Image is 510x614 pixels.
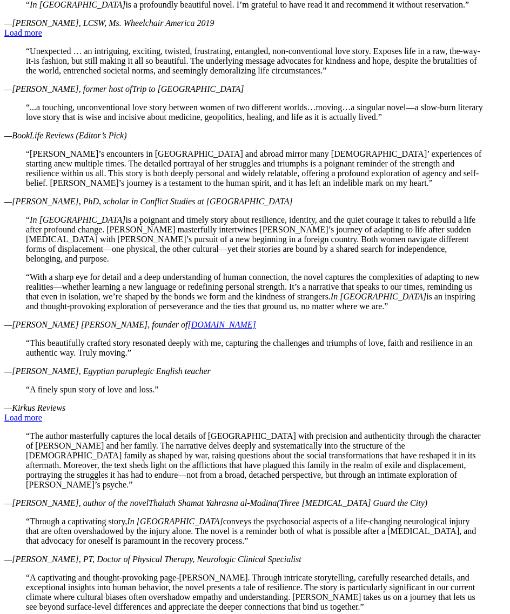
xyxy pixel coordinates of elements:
a: Load more [4,413,42,422]
cite: —[PERSON_NAME], LCSW, Ms. Wheelchair America 2019 [4,18,214,28]
blockquote: “Unexpected … an intriguing, exciting, twisted, frustrating, entangled, non-conventional love sto... [26,46,484,76]
p: “ is a poignant and timely story about resilience, identity, and the quiet courage it takes to re... [26,215,484,264]
blockquote: “This beautifully crafted story resonated deeply with me, capturing the challenges and triumphs o... [26,338,484,358]
cite: —Kirkus Reviews [4,403,65,412]
cite: —[PERSON_NAME], Egyptian paraplegic English teacher [4,366,211,376]
blockquote: “...a touching, unconventional love story between women of two different worlds…moving…a singular... [26,103,484,122]
cite: —[PERSON_NAME] [PERSON_NAME], founder of [4,320,256,329]
p: “With a sharp eye for detail and a deep understanding of human connection, the novel captures the... [26,272,484,311]
i: In [GEOGRAPHIC_DATA] [127,517,223,526]
cite: —BookLife Reviews (Editor’s Pick) [4,131,126,140]
a: Load more [4,28,42,37]
blockquote: “The author masterfully captures the local details of [GEOGRAPHIC_DATA] with precision and authen... [26,431,484,490]
cite: —[PERSON_NAME], PhD, scholar in Conflict Studies at [GEOGRAPHIC_DATA] [4,197,293,206]
cite: —[PERSON_NAME], author of the novel (Three [MEDICAL_DATA] Guard the City) [4,498,427,508]
i: Trip to [GEOGRAPHIC_DATA] [132,84,244,94]
blockquote: “[PERSON_NAME]’s encounters in [GEOGRAPHIC_DATA] and abroad mirror many [DEMOGRAPHIC_DATA]’ exper... [26,149,484,188]
blockquote: “A captivating and thought-provoking page-[PERSON_NAME]. Through intricate storytelling, carefull... [26,573,484,612]
cite: —[PERSON_NAME], former host of [4,84,244,94]
blockquote: “A finely spun story of love and loss.” [26,385,484,395]
a: [DOMAIN_NAME] [188,320,256,329]
i: In [GEOGRAPHIC_DATA] [30,215,125,224]
cite: —[PERSON_NAME], PT, Doctor of Physical Therapy, Neurologic Clinical Specialist [4,555,301,564]
i: In [GEOGRAPHIC_DATA] [331,292,426,301]
blockquote: “Through a captivating story, conveys the psychosocial aspects of a life-changing neurological in... [26,517,484,546]
i: Thalath Shamat Yahrasna al-Madina [149,498,277,508]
